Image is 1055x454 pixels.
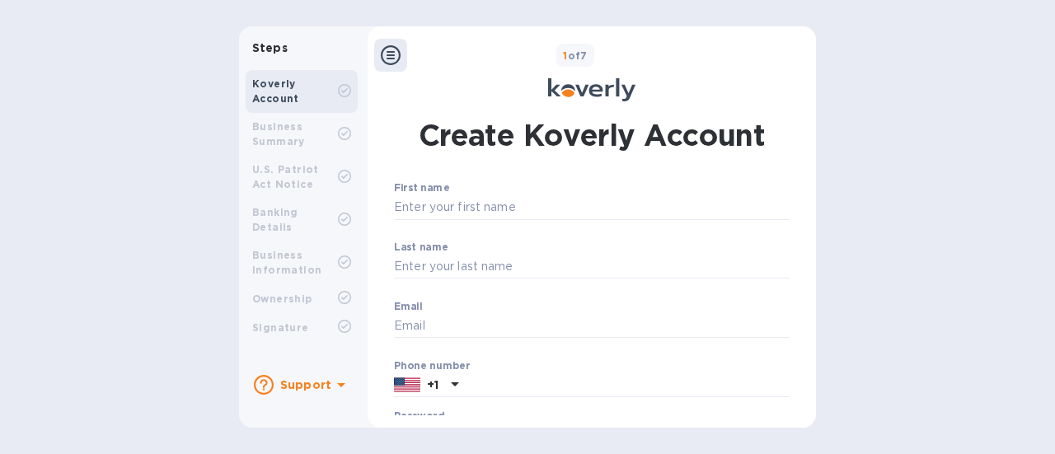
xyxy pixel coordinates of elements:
b: Koverly Account [252,77,299,105]
input: Enter your first name [394,195,790,220]
img: US [394,376,420,394]
label: Phone number [394,361,470,371]
label: Last name [394,242,448,252]
label: Password [394,412,444,422]
b: Banking Details [252,206,298,233]
b: Business Summary [252,120,305,147]
b: of 7 [563,49,588,62]
b: U.S. Patriot Act Notice [252,163,319,190]
label: First name [394,184,449,194]
input: Enter your last name [394,255,790,279]
label: Email [394,302,423,311]
b: Support [280,378,331,391]
h1: Create Koverly Account [419,115,766,156]
span: 1 [563,49,567,62]
b: Ownership [252,293,312,305]
b: Business Information [252,249,321,276]
input: Email [394,314,790,339]
p: +1 [427,377,438,393]
b: Steps [252,41,288,54]
b: Signature [252,321,309,334]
